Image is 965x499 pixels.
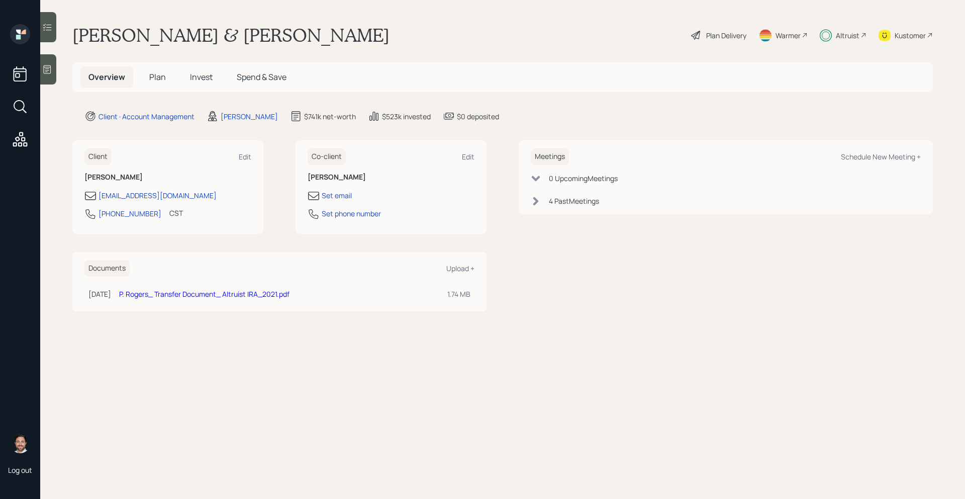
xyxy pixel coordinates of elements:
[84,148,112,165] h6: Client
[84,260,130,277] h6: Documents
[322,208,381,219] div: Set phone number
[304,111,356,122] div: $741k net-worth
[237,71,286,82] span: Spend & Save
[841,152,921,161] div: Schedule New Meeting +
[836,30,859,41] div: Altruist
[88,71,125,82] span: Overview
[221,111,278,122] div: [PERSON_NAME]
[549,196,599,206] div: 4 Past Meeting s
[149,71,166,82] span: Plan
[190,71,213,82] span: Invest
[549,173,618,184] div: 0 Upcoming Meeting s
[10,433,30,453] img: michael-russo-headshot.png
[308,173,474,182] h6: [PERSON_NAME]
[239,152,251,161] div: Edit
[99,190,217,201] div: [EMAIL_ADDRESS][DOMAIN_NAME]
[447,289,470,299] div: 1.74 MB
[84,173,251,182] h6: [PERSON_NAME]
[462,152,474,161] div: Edit
[72,24,390,46] h1: [PERSON_NAME] & [PERSON_NAME]
[308,148,346,165] h6: Co-client
[8,465,32,475] div: Log out
[531,148,569,165] h6: Meetings
[446,264,474,273] div: Upload +
[382,111,431,122] div: $523k invested
[99,111,195,122] div: Client · Account Management
[88,289,111,299] div: [DATE]
[706,30,746,41] div: Plan Delivery
[895,30,926,41] div: Kustomer
[99,208,161,219] div: [PHONE_NUMBER]
[776,30,801,41] div: Warmer
[119,289,289,299] a: P. Rogers_ Transfer Document_ Altruist IRA_2021.pdf
[457,111,499,122] div: $0 deposited
[169,208,183,218] div: CST
[322,190,352,201] div: Set email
